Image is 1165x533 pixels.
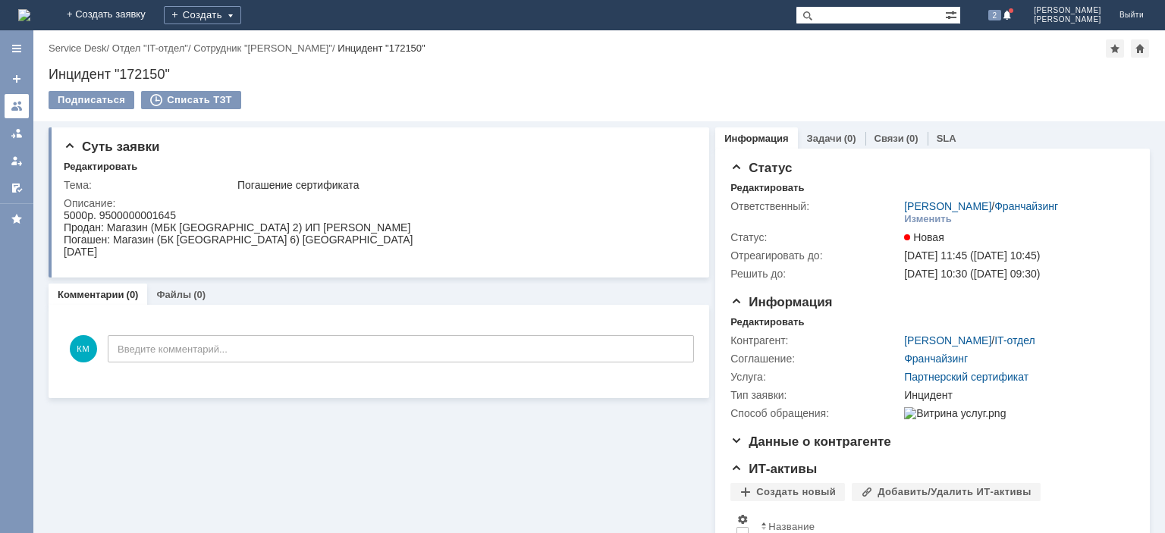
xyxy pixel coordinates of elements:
span: Суть заявки [64,140,159,154]
div: Инцидент "172150" [338,42,425,54]
div: Сделать домашней страницей [1131,39,1149,58]
a: SLA [937,133,956,144]
span: Информация [730,295,832,309]
div: Ответственный: [730,200,901,212]
div: Тема: [64,179,234,191]
div: / [904,334,1035,346]
div: / [193,42,338,54]
span: Настройки [736,513,749,525]
a: Франчайзинг [904,353,968,365]
div: Статус: [730,231,901,243]
div: (0) [193,289,206,300]
div: Название [768,521,815,532]
a: [PERSON_NAME] [904,334,991,346]
div: Погашение сертификата [237,179,688,191]
a: Отдел "IT-отдел" [112,42,188,54]
a: Связи [875,133,904,144]
a: Заявки на командах [5,94,29,118]
a: Создать заявку [5,67,29,91]
a: Service Desk [49,42,107,54]
a: Перейти на домашнюю страницу [18,9,30,21]
a: Задачи [807,133,842,144]
span: ИТ-активы [730,462,817,476]
div: / [112,42,193,54]
div: Решить до: [730,268,901,280]
span: Расширенный поиск [945,7,960,21]
img: logo [18,9,30,21]
a: Заявки в моей ответственности [5,121,29,146]
a: Франчайзинг [994,200,1058,212]
span: [DATE] 10:30 ([DATE] 09:30) [904,268,1040,280]
a: Комментарии [58,289,124,300]
a: IT-отдел [994,334,1035,346]
a: Информация [724,133,788,144]
div: Контрагент: [730,334,901,346]
div: Редактировать [730,316,804,328]
span: [DATE] 11:45 ([DATE] 10:45) [904,249,1040,262]
div: (0) [906,133,918,144]
div: Тип заявки: [730,389,901,401]
div: Способ обращения: [730,407,901,419]
a: Партнерский сертификат [904,371,1028,383]
div: Инцидент "172150" [49,67,1150,82]
div: Отреагировать до: [730,249,901,262]
div: (0) [127,289,139,300]
div: / [904,200,1058,212]
a: Мои согласования [5,176,29,200]
div: Соглашение: [730,353,901,365]
div: (0) [844,133,856,144]
a: Мои заявки [5,149,29,173]
span: Данные о контрагенте [730,434,891,449]
div: Добавить в избранное [1106,39,1124,58]
div: Редактировать [64,161,137,173]
div: Инцидент [904,389,1127,401]
a: Файлы [156,289,191,300]
span: [PERSON_NAME] [1034,6,1101,15]
div: Изменить [904,213,952,225]
div: Создать [164,6,241,24]
span: 2 [988,10,1002,20]
div: / [49,42,112,54]
span: КМ [70,335,97,362]
div: Редактировать [730,182,804,194]
div: Услуга: [730,371,901,383]
span: [PERSON_NAME] [1034,15,1101,24]
div: Описание: [64,197,691,209]
a: [PERSON_NAME] [904,200,991,212]
span: Новая [904,231,944,243]
a: Сотрудник "[PERSON_NAME]" [193,42,332,54]
img: Витрина услуг.png [904,407,1006,419]
span: Статус [730,161,792,175]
